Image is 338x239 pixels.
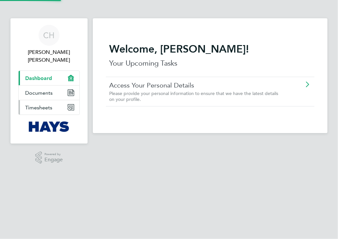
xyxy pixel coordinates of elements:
[18,48,80,64] span: Catherine Kelly Hunt
[29,121,70,132] img: hays-logo-retina.png
[44,151,63,157] span: Powered by
[19,71,79,85] a: Dashboard
[109,42,311,56] h2: Welcome, [PERSON_NAME]!
[25,75,52,81] span: Dashboard
[10,18,88,144] nav: Main navigation
[109,81,284,89] a: Access Your Personal Details
[109,90,278,102] span: Please provide your personal information to ensure that we have the latest details on your profile.
[25,104,52,111] span: Timesheets
[43,31,55,40] span: CH
[19,100,79,115] a: Timesheets
[18,25,80,64] a: CH[PERSON_NAME] [PERSON_NAME]
[19,86,79,100] a: Documents
[25,90,53,96] span: Documents
[18,121,80,132] a: Go to home page
[35,151,63,164] a: Powered byEngage
[44,157,63,163] span: Engage
[109,58,311,69] p: Your Upcoming Tasks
